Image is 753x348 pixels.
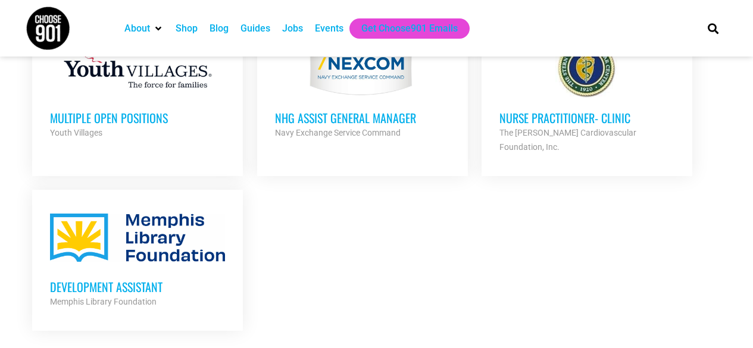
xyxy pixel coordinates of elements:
[118,18,170,39] div: About
[176,21,198,36] a: Shop
[50,297,157,306] strong: Memphis Library Foundation
[499,110,674,126] h3: Nurse Practitioner- Clinic
[124,21,150,36] a: About
[32,190,243,327] a: Development Assistant Memphis Library Foundation
[32,21,243,158] a: Multiple Open Positions Youth Villages
[315,21,343,36] a: Events
[499,128,636,152] strong: The [PERSON_NAME] Cardiovascular Foundation, Inc.
[50,110,225,126] h3: Multiple Open Positions
[240,21,270,36] a: Guides
[257,21,468,158] a: NHG ASSIST GENERAL MANAGER Navy Exchange Service Command
[210,21,229,36] a: Blog
[482,21,692,172] a: Nurse Practitioner- Clinic The [PERSON_NAME] Cardiovascular Foundation, Inc.
[50,279,225,294] h3: Development Assistant
[282,21,303,36] a: Jobs
[275,110,450,126] h3: NHG ASSIST GENERAL MANAGER
[275,128,401,137] strong: Navy Exchange Service Command
[50,128,102,137] strong: Youth Villages
[361,21,458,36] a: Get Choose901 Emails
[118,18,688,39] nav: Main nav
[703,18,723,38] div: Search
